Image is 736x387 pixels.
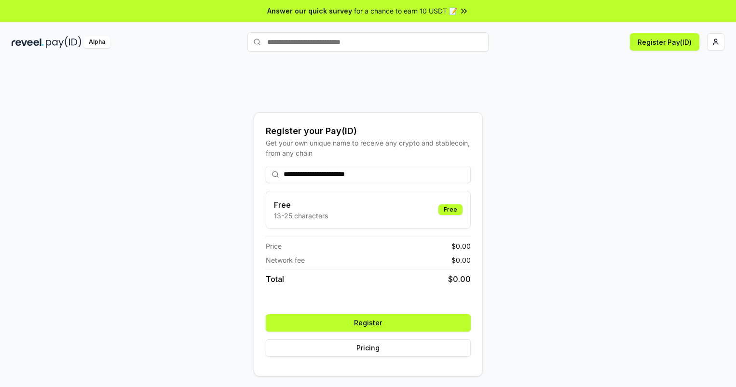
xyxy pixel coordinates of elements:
[266,273,284,285] span: Total
[12,36,44,48] img: reveel_dark
[266,124,471,138] div: Register your Pay(ID)
[354,6,457,16] span: for a chance to earn 10 USDT 📝
[83,36,110,48] div: Alpha
[266,339,471,357] button: Pricing
[266,255,305,265] span: Network fee
[267,6,352,16] span: Answer our quick survey
[451,255,471,265] span: $ 0.00
[630,33,699,51] button: Register Pay(ID)
[266,138,471,158] div: Get your own unique name to receive any crypto and stablecoin, from any chain
[274,199,328,211] h3: Free
[451,241,471,251] span: $ 0.00
[266,314,471,332] button: Register
[266,241,282,251] span: Price
[438,204,463,215] div: Free
[448,273,471,285] span: $ 0.00
[46,36,82,48] img: pay_id
[274,211,328,221] p: 13-25 characters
